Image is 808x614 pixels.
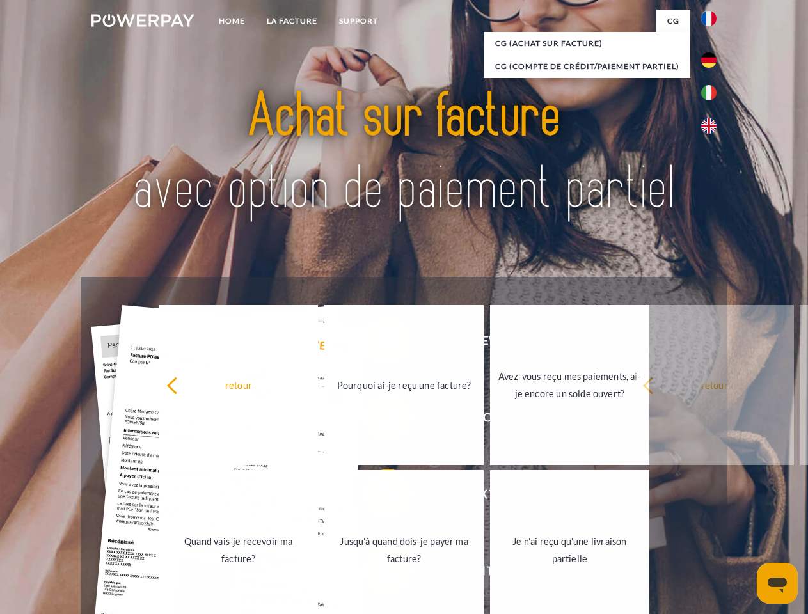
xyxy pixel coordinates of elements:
[484,55,690,78] a: CG (Compte de crédit/paiement partiel)
[122,61,686,245] img: title-powerpay_fr.svg
[166,376,310,393] div: retour
[642,376,786,393] div: retour
[701,118,717,134] img: en
[91,14,194,27] img: logo-powerpay-white.svg
[757,563,798,604] iframe: Bouton de lancement de la fenêtre de messagerie
[166,533,310,567] div: Quand vais-je recevoir ma facture?
[328,10,389,33] a: Support
[498,533,642,567] div: Je n'ai reçu qu'une livraison partielle
[332,376,476,393] div: Pourquoi ai-je reçu une facture?
[701,85,717,100] img: it
[484,32,690,55] a: CG (achat sur facture)
[656,10,690,33] a: CG
[208,10,256,33] a: Home
[332,533,476,567] div: Jusqu'à quand dois-je payer ma facture?
[498,368,642,402] div: Avez-vous reçu mes paiements, ai-je encore un solde ouvert?
[701,52,717,68] img: de
[701,11,717,26] img: fr
[256,10,328,33] a: LA FACTURE
[490,305,649,465] a: Avez-vous reçu mes paiements, ai-je encore un solde ouvert?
